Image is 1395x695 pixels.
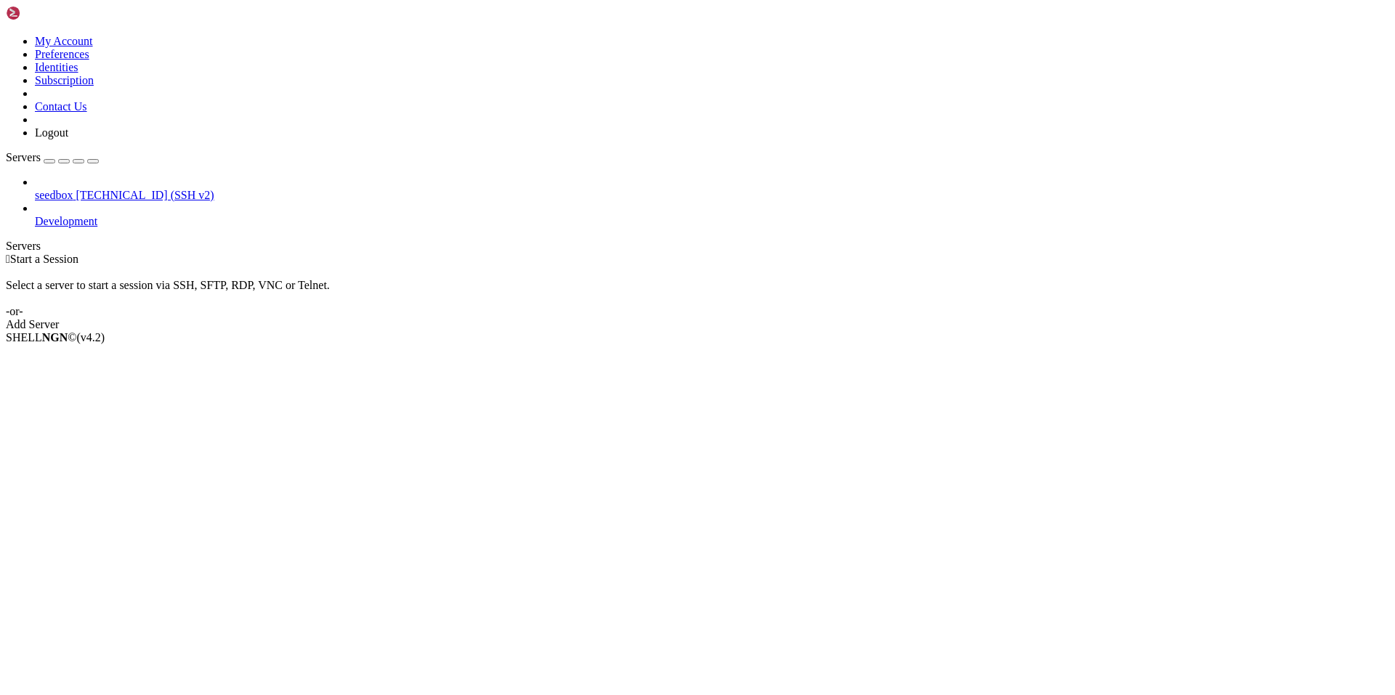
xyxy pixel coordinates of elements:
span: SHELL © [6,331,105,344]
a: Subscription [35,74,94,86]
a: Identities [35,61,78,73]
span: Servers [6,151,41,163]
span: [TECHNICAL_ID] (SSH v2) [76,189,214,201]
span: 4.2.0 [77,331,105,344]
span: Start a Session [10,253,78,265]
a: Preferences [35,48,89,60]
b: NGN [42,331,68,344]
li: seedbox [TECHNICAL_ID] (SSH v2) [35,176,1389,202]
a: My Account [35,35,93,47]
div: Add Server [6,318,1389,331]
span: Development [35,215,97,227]
a: Servers [6,151,99,163]
a: Logout [35,126,68,139]
span:  [6,253,10,265]
div: Select a server to start a session via SSH, SFTP, RDP, VNC or Telnet. -or- [6,266,1389,318]
a: Contact Us [35,100,87,113]
a: Development [35,215,1389,228]
li: Development [35,202,1389,228]
a: seedbox [TECHNICAL_ID] (SSH v2) [35,189,1389,202]
div: Servers [6,240,1389,253]
span: seedbox [35,189,73,201]
img: Shellngn [6,6,89,20]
